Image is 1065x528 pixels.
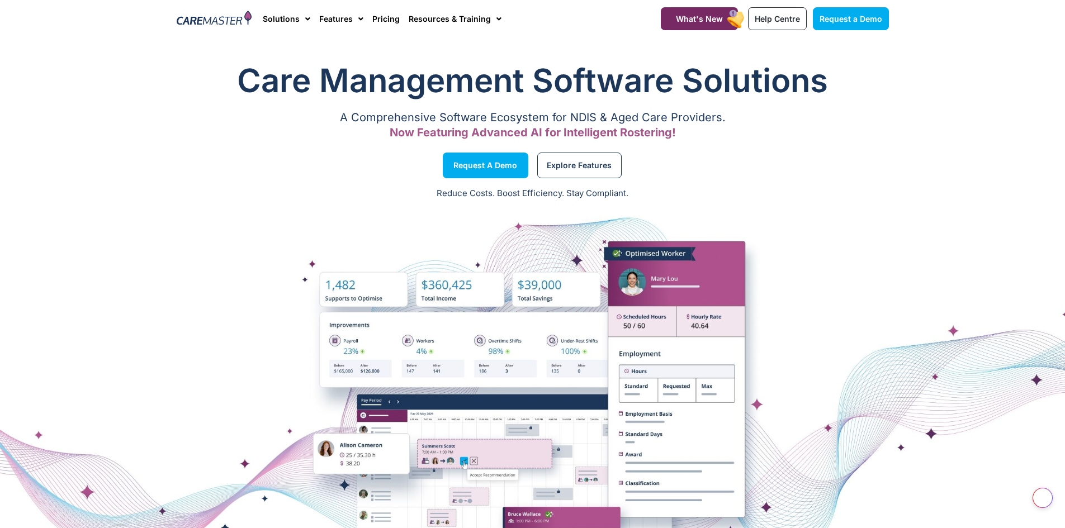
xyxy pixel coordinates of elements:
p: Reduce Costs. Boost Efficiency. Stay Compliant. [7,187,1058,200]
span: Now Featuring Advanced AI for Intelligent Rostering! [390,126,676,139]
a: What's New [661,7,738,30]
span: What's New [676,14,723,23]
a: Help Centre [748,7,807,30]
a: Request a Demo [443,153,528,178]
h1: Care Management Software Solutions [177,58,889,103]
a: Explore Features [537,153,622,178]
img: CareMaster Logo [177,11,252,27]
a: Request a Demo [813,7,889,30]
span: Help Centre [755,14,800,23]
span: Request a Demo [820,14,882,23]
span: Explore Features [547,163,612,168]
span: Request a Demo [453,163,517,168]
p: A Comprehensive Software Ecosystem for NDIS & Aged Care Providers. [177,114,889,121]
